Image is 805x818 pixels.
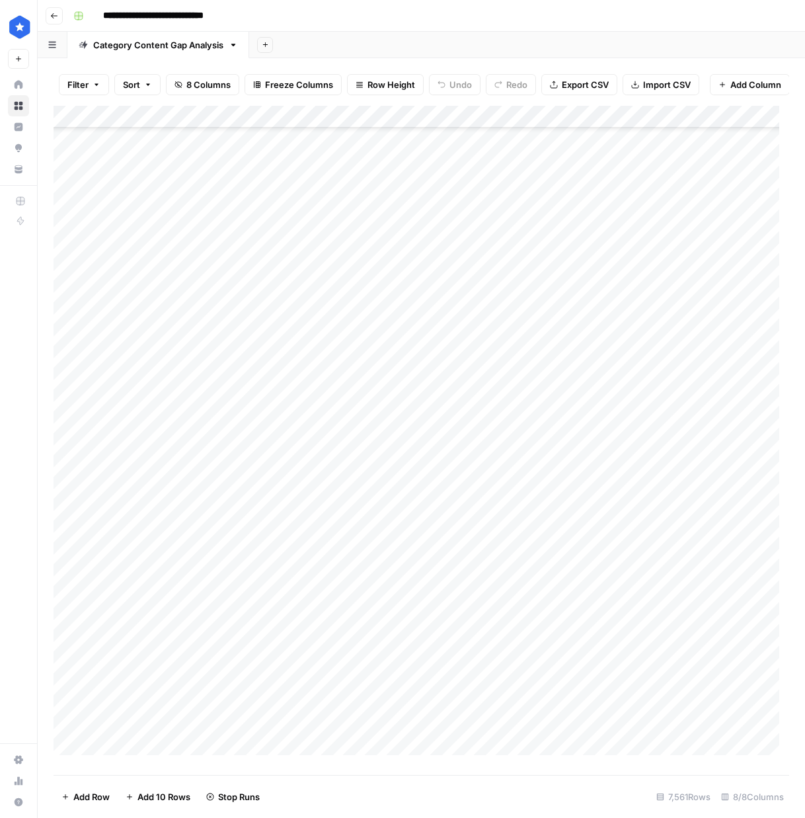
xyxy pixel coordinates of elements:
button: Add Column [710,74,790,95]
img: ConsumerAffairs Logo [8,15,32,39]
span: Freeze Columns [265,78,333,91]
span: Filter [67,78,89,91]
a: Settings [8,749,29,770]
a: Opportunities [8,138,29,159]
a: Your Data [8,159,29,180]
a: Category Content Gap Analysis [67,32,249,58]
span: Add Column [730,78,781,91]
button: Stop Runs [198,786,268,807]
button: Redo [486,74,536,95]
button: Row Height [347,74,424,95]
div: Category Content Gap Analysis [93,38,223,52]
span: Add Row [73,790,110,803]
button: Add 10 Rows [118,786,198,807]
a: Browse [8,95,29,116]
span: Redo [506,78,527,91]
a: Home [8,74,29,95]
a: Insights [8,116,29,138]
button: Add Row [54,786,118,807]
button: Filter [59,74,109,95]
button: Import CSV [623,74,699,95]
button: Workspace: ConsumerAffairs [8,11,29,44]
span: 8 Columns [186,78,231,91]
button: 8 Columns [166,74,239,95]
span: Import CSV [643,78,691,91]
button: Export CSV [541,74,617,95]
span: Row Height [367,78,415,91]
button: Sort [114,74,161,95]
span: Export CSV [562,78,609,91]
span: Sort [123,78,140,91]
button: Help + Support [8,792,29,813]
button: Undo [429,74,480,95]
span: Undo [449,78,472,91]
div: 8/8 Columns [716,786,789,807]
span: Stop Runs [218,790,260,803]
div: 7,561 Rows [651,786,716,807]
a: Usage [8,770,29,792]
button: Freeze Columns [245,74,342,95]
span: Add 10 Rows [137,790,190,803]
